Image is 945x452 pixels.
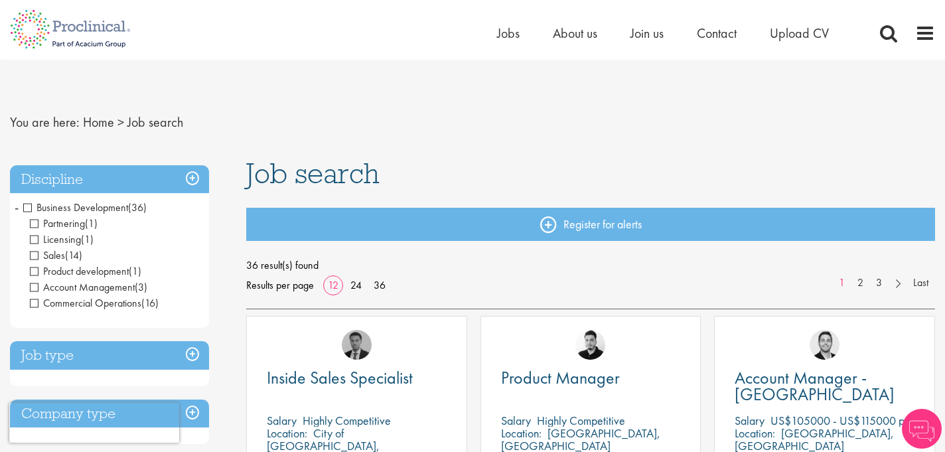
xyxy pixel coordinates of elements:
[501,413,531,428] span: Salary
[30,216,98,230] span: Partnering
[10,165,209,194] h3: Discipline
[575,330,605,360] img: Anderson Maldonado
[30,248,65,262] span: Sales
[869,275,889,291] a: 3
[832,275,851,291] a: 1
[30,232,81,246] span: Licensing
[135,280,147,294] span: (3)
[537,413,625,428] p: Highly Competitive
[128,200,147,214] span: (36)
[907,275,935,291] a: Last
[15,197,19,217] span: -
[501,366,620,389] span: Product Manager
[246,275,314,295] span: Results per page
[23,200,147,214] span: Business Development
[501,425,542,441] span: Location:
[81,232,94,246] span: (1)
[9,403,179,443] iframe: reCAPTCHA
[735,425,775,441] span: Location:
[30,280,147,294] span: Account Management
[267,366,413,389] span: Inside Sales Specialist
[810,330,839,360] img: Parker Jensen
[346,278,366,292] a: 24
[501,370,681,386] a: Product Manager
[30,232,94,246] span: Licensing
[30,280,135,294] span: Account Management
[342,330,372,360] img: Carl Gbolade
[23,200,128,214] span: Business Development
[10,341,209,370] h3: Job type
[30,248,82,262] span: Sales
[10,113,80,131] span: You are here:
[30,264,141,278] span: Product development
[30,264,129,278] span: Product development
[553,25,597,42] a: About us
[10,400,209,428] h3: Company type
[267,370,447,386] a: Inside Sales Specialist
[851,275,870,291] a: 2
[141,296,159,310] span: (16)
[902,409,942,449] img: Chatbot
[246,208,935,241] a: Register for alerts
[117,113,124,131] span: >
[129,264,141,278] span: (1)
[630,25,664,42] a: Join us
[323,278,343,292] a: 12
[735,370,914,403] a: Account Manager - [GEOGRAPHIC_DATA]
[246,155,380,191] span: Job search
[30,296,159,310] span: Commercial Operations
[770,25,829,42] a: Upload CV
[303,413,391,428] p: Highly Competitive
[85,216,98,230] span: (1)
[697,25,737,42] a: Contact
[83,113,114,131] a: breadcrumb link
[267,425,307,441] span: Location:
[735,413,764,428] span: Salary
[369,278,390,292] a: 36
[246,256,935,275] span: 36 result(s) found
[30,296,141,310] span: Commercial Operations
[267,413,297,428] span: Salary
[497,25,520,42] a: Jobs
[127,113,183,131] span: Job search
[30,216,85,230] span: Partnering
[65,248,82,262] span: (14)
[735,366,895,406] span: Account Manager - [GEOGRAPHIC_DATA]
